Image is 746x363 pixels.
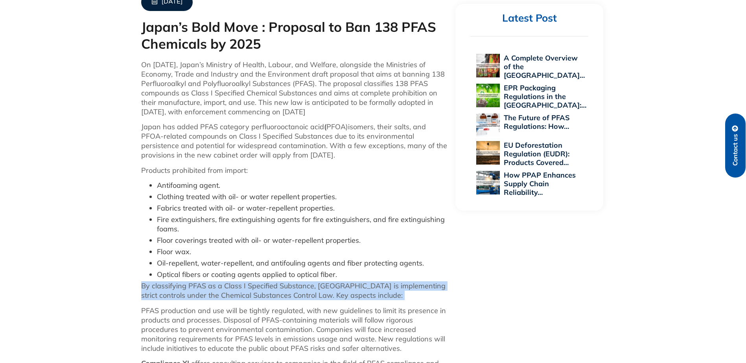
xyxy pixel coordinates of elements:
[504,141,569,167] a: EU Deforestation Regulation (EUDR): Products Covered…
[476,171,500,194] img: How PPAP Enhances Supply Chain Reliability Across Global Industries
[504,113,570,131] a: The Future of PFAS Regulations: How…
[504,170,576,197] a: How PPAP Enhances Supply Chain Reliability…
[732,134,739,166] span: Contact us
[476,84,500,107] img: EPR Packaging Regulations in the US: A 2025 Compliance Perspective
[470,12,588,25] h2: Latest Post
[725,114,746,178] a: Contact us
[157,181,448,190] li: Antifoaming agent.
[141,60,448,117] p: On [DATE], Japan’s Ministry of Health, Labour, and Welfare, alongside the Ministries of Economy, ...
[157,270,448,279] li: Optical fibers or coating agents applied to optical fiber.
[476,54,500,77] img: A Complete Overview of the EU Personal Protective Equipment Regulation 2016/425
[504,83,586,110] a: EPR Packaging Regulations in the [GEOGRAPHIC_DATA]:…
[157,247,448,257] li: Floor wax.
[504,53,585,80] a: A Complete Overview of the [GEOGRAPHIC_DATA]…
[157,192,448,202] li: Clothing treated with oil- or water repellent properties.
[157,236,448,245] li: Floor coverings treated with oil- or water-repellent properties.
[141,306,448,353] p: PFAS production and use will be tightly regulated, with new guidelines to limit its presence in p...
[141,281,448,300] p: By classifying PFAS as a Class I Specified Substance, [GEOGRAPHIC_DATA] is implementing strict co...
[157,258,448,268] li: Oil-repellent, water-repellent, and antifouling agents and fiber protecting agents.
[157,203,448,213] li: Fabrics treated with oil- or water-repellent properties.
[141,19,448,52] h1: Japan’s Bold Move : Proposal to Ban 138 PFAS Chemicals by 2025
[476,141,500,165] img: EU Deforestation Regulation (EUDR): Products Covered and Compliance Essentials
[157,215,448,234] li: Fire extinguishers, fire extinguishing agents for fire extinguishers, and fire extinguishing foams.
[141,166,448,175] p: Products prohibited from import:
[324,122,326,131] strong: (
[141,122,448,160] p: Japan has added PFAS category perfluorooctanoic acid PFOA)isomers, their salts, and PFOA-related ...
[476,114,500,137] img: The Future of PFAS Regulations: How 2025 Will Reshape Global Supply Chains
